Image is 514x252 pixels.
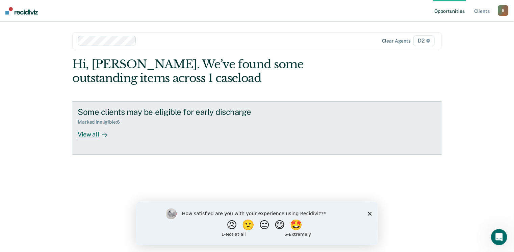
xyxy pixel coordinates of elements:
[72,57,368,85] div: Hi, [PERSON_NAME]. We’ve found some outstanding items across 1 caseload
[78,107,315,117] div: Some clients may be eligible for early discharge
[413,35,435,46] span: D2
[5,7,38,15] img: Recidiviz
[382,38,411,44] div: Clear agents
[78,125,115,138] div: View all
[491,229,507,245] iframe: Intercom live chat
[136,202,378,245] iframe: Survey by Kim from Recidiviz
[498,5,509,16] button: B
[72,101,442,155] a: Some clients may be eligible for early dischargeMarked Ineligible:6View all
[78,119,125,125] div: Marked Ineligible : 6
